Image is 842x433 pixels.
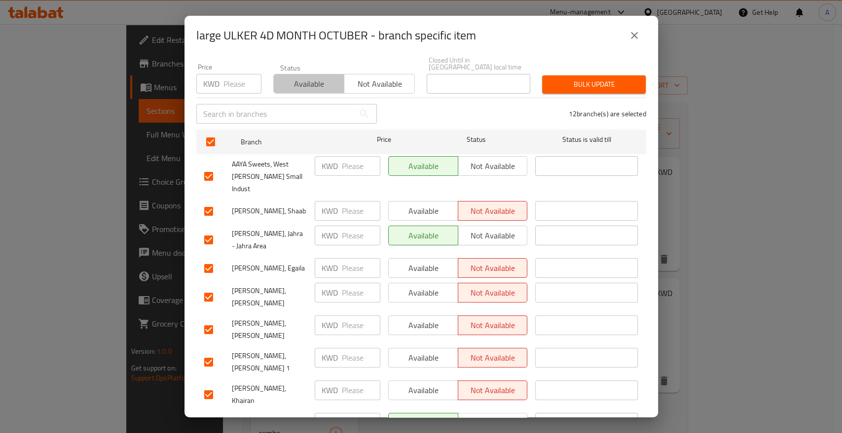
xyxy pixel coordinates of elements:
[550,78,638,91] span: Bulk update
[462,351,524,365] span: Not available
[458,348,528,367] button: Not available
[393,416,454,430] span: Available
[458,315,528,335] button: Not available
[342,226,380,245] input: Please enter price
[232,350,307,374] span: [PERSON_NAME], [PERSON_NAME] 1
[569,109,646,119] p: 12 branche(s) are selected
[393,204,454,218] span: Available
[322,417,338,429] p: KWD
[458,413,528,433] button: Not available
[232,262,307,274] span: [PERSON_NAME], Egaila
[458,380,528,400] button: Not available
[273,74,344,94] button: Available
[322,230,338,241] p: KWD
[393,229,454,243] span: Available
[278,77,340,91] span: Available
[388,348,458,367] button: Available
[232,382,307,407] span: [PERSON_NAME], Khairan
[342,201,380,221] input: Please enter price
[462,416,524,430] span: Not available
[458,258,528,278] button: Not available
[535,133,638,146] span: Status is valid till
[393,351,454,365] span: Available
[322,287,338,299] p: KWD
[342,380,380,400] input: Please enter price
[622,24,646,47] button: close
[342,413,380,433] input: Please enter price
[458,283,528,302] button: Not available
[342,348,380,367] input: Please enter price
[223,74,261,94] input: Please enter price
[388,315,458,335] button: Available
[241,136,343,148] span: Branch
[462,204,524,218] span: Not available
[458,156,528,176] button: Not available
[322,319,338,331] p: KWD
[458,201,528,221] button: Not available
[351,133,417,146] span: Price
[232,317,307,342] span: [PERSON_NAME], [PERSON_NAME]
[322,160,338,172] p: KWD
[393,318,454,333] span: Available
[348,77,411,91] span: Not available
[542,75,646,94] button: Bulk update
[342,315,380,335] input: Please enter price
[388,283,458,302] button: Available
[388,226,458,245] button: Available
[322,352,338,364] p: KWD
[425,133,527,146] span: Status
[393,286,454,300] span: Available
[342,283,380,302] input: Please enter price
[462,286,524,300] span: Not available
[196,104,354,124] input: Search in branches
[203,78,220,90] p: KWD
[388,413,458,433] button: Available
[232,158,307,195] span: AAYA Sweets, West [PERSON_NAME] Small Indust
[322,384,338,396] p: KWD
[344,74,415,94] button: Not available
[388,380,458,400] button: Available
[388,201,458,221] button: Available
[232,205,307,217] span: [PERSON_NAME], Shaab
[388,258,458,278] button: Available
[393,383,454,398] span: Available
[322,205,338,217] p: KWD
[232,285,307,309] span: [PERSON_NAME], [PERSON_NAME]
[342,258,380,278] input: Please enter price
[342,156,380,176] input: Please enter price
[458,226,528,245] button: Not available
[322,262,338,274] p: KWD
[393,159,454,173] span: Available
[196,28,476,43] h2: large ULKER 4D MONTH OCTUBER - branch specific item
[462,229,524,243] span: Not available
[232,228,307,252] span: [PERSON_NAME], Jahra - Jahra Area
[388,156,458,176] button: Available
[462,261,524,275] span: Not available
[462,383,524,398] span: Not available
[393,261,454,275] span: Available
[462,159,524,173] span: Not available
[462,318,524,333] span: Not available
